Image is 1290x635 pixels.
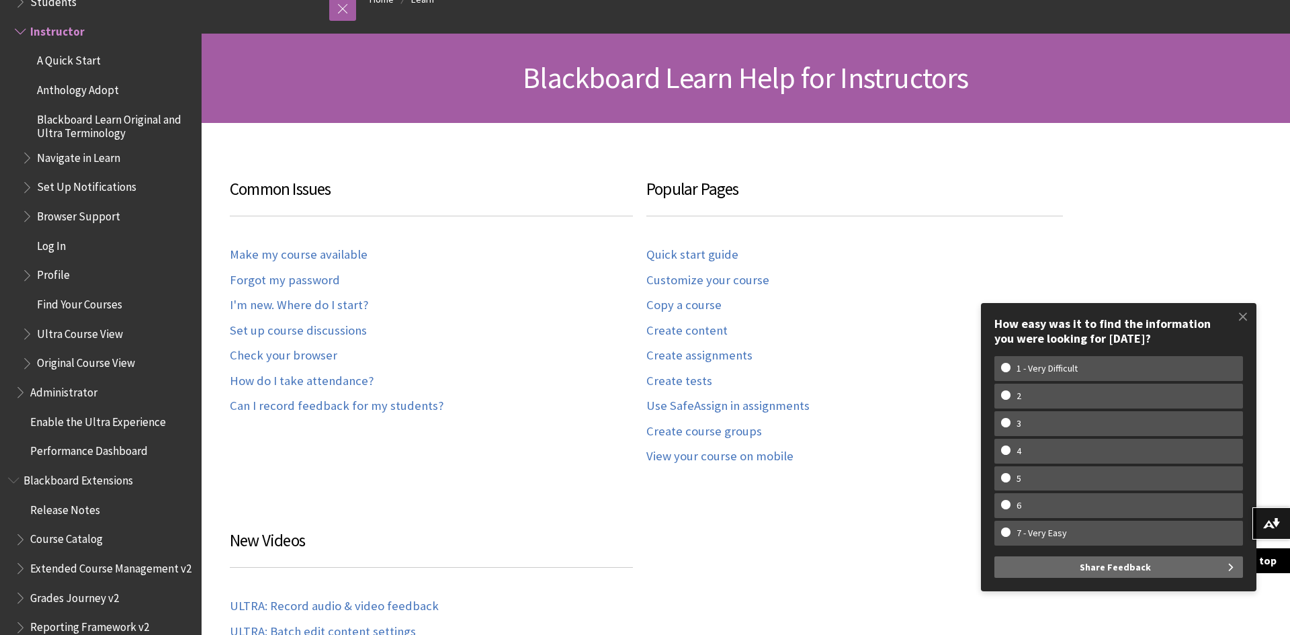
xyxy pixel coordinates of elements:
span: Share Feedback [1080,556,1151,578]
span: Course Catalog [30,528,103,546]
span: A Quick Start [37,50,101,68]
a: Forgot my password [230,273,340,288]
span: Set Up Notifications [37,176,136,194]
span: Grades Journey v2 [30,587,119,605]
h3: Popular Pages [646,177,1063,216]
w-span: 1 - Very Difficult [1001,363,1093,374]
span: Instructor [30,20,85,38]
span: Ultra Course View [37,323,123,341]
h3: New Videos [230,528,633,568]
a: Create assignments [646,348,752,364]
h3: Common Issues [230,177,633,216]
a: Create course groups [646,424,762,439]
w-span: 7 - Very Easy [1001,527,1082,539]
div: How easy was it to find the information you were looking for [DATE]? [994,316,1243,345]
span: Blackboard Learn Original and Ultra Terminology [37,108,192,140]
a: Can I record feedback for my students? [230,398,443,414]
a: View your course on mobile [646,449,793,464]
w-span: 3 [1001,418,1037,429]
span: Browser Support [37,205,120,223]
a: Make my course available [230,247,368,263]
span: Original Course View [37,352,135,370]
button: Share Feedback [994,556,1243,578]
span: Navigate in Learn [37,146,120,165]
w-span: 5 [1001,473,1037,484]
span: Extended Course Management v2 [30,557,191,575]
span: Blackboard Extensions [24,469,133,487]
a: I'm new. Where do I start? [230,298,368,313]
w-span: 2 [1001,390,1037,402]
w-span: 4 [1001,446,1037,457]
span: Log In [37,235,66,253]
a: Create content [646,323,728,339]
span: Reporting Framework v2 [30,616,149,634]
span: Profile [37,264,70,282]
span: Anthology Adopt [37,79,119,97]
a: Set up course discussions [230,323,367,339]
a: Check your browser [230,348,337,364]
span: Enable the Ultra Experience [30,411,166,429]
a: Create tests [646,374,712,389]
a: How do I take attendance? [230,374,374,389]
a: Use SafeAssign in assignments [646,398,810,414]
w-span: 6 [1001,500,1037,511]
a: ULTRA: Record audio & video feedback [230,599,439,614]
span: Blackboard Learn Help for Instructors [523,59,968,96]
span: Find Your Courses [37,293,122,311]
span: Administrator [30,381,97,399]
span: Release Notes [30,499,100,517]
a: Copy a course [646,298,722,313]
span: Performance Dashboard [30,440,148,458]
a: Quick start guide [646,247,738,263]
a: Customize your course [646,273,769,288]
